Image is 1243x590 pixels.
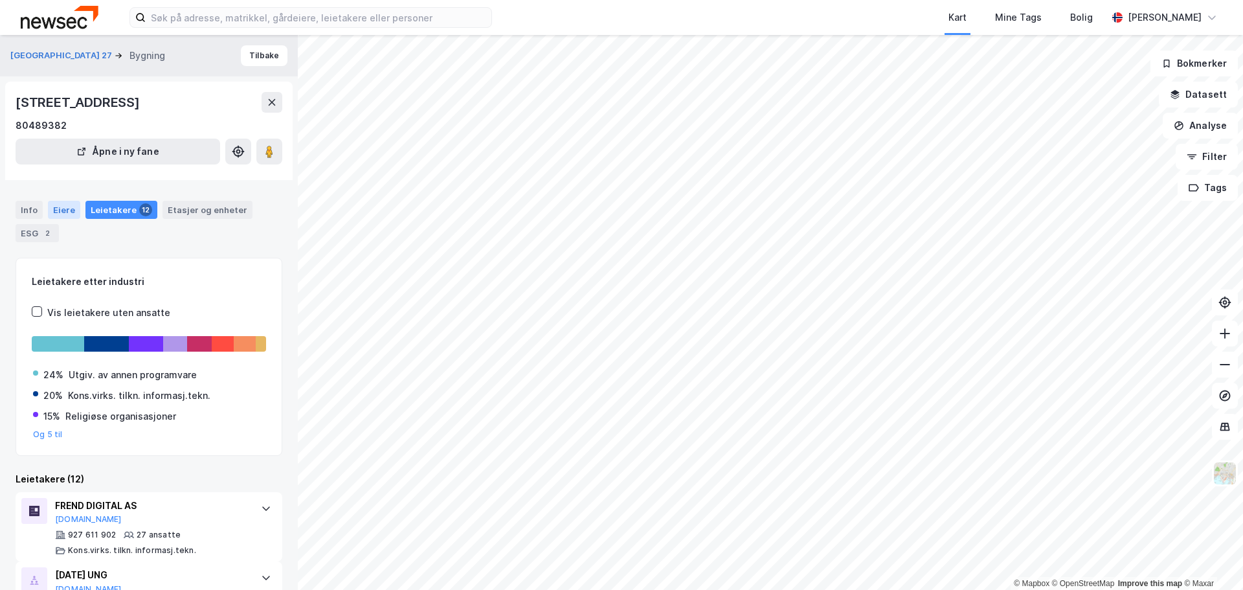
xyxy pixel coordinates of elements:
[1213,461,1237,486] img: Z
[129,48,165,63] div: Bygning
[21,6,98,28] img: newsec-logo.f6e21ccffca1b3a03d2d.png
[16,139,220,165] button: Åpne i ny fane
[43,409,60,424] div: 15%
[48,201,80,219] div: Eiere
[1178,528,1243,590] iframe: Chat Widget
[69,367,197,383] div: Utgiv. av annen programvare
[41,227,54,240] div: 2
[995,10,1042,25] div: Mine Tags
[1176,144,1238,170] button: Filter
[16,201,43,219] div: Info
[948,10,967,25] div: Kart
[1178,175,1238,201] button: Tags
[139,203,152,216] div: 12
[68,530,116,540] div: 927 611 902
[68,388,210,403] div: Kons.virks. tilkn. informasj.tekn.
[47,305,170,321] div: Vis leietakere uten ansatte
[32,274,266,289] div: Leietakere etter industri
[1014,579,1049,588] a: Mapbox
[33,429,63,440] button: Og 5 til
[55,567,248,583] div: [DATE] UNG
[1163,113,1238,139] button: Analyse
[16,118,67,133] div: 80489382
[1052,579,1115,588] a: OpenStreetMap
[1159,82,1238,108] button: Datasett
[16,224,59,242] div: ESG
[65,409,176,424] div: Religiøse organisasjoner
[241,45,287,66] button: Tilbake
[43,367,63,383] div: 24%
[1128,10,1202,25] div: [PERSON_NAME]
[1070,10,1093,25] div: Bolig
[1118,579,1182,588] a: Improve this map
[68,545,196,556] div: Kons.virks. tilkn. informasj.tekn.
[168,204,247,216] div: Etasjer og enheter
[55,514,122,525] button: [DOMAIN_NAME]
[16,92,142,113] div: [STREET_ADDRESS]
[16,471,282,487] div: Leietakere (12)
[10,49,115,62] button: [GEOGRAPHIC_DATA] 27
[43,388,63,403] div: 20%
[85,201,157,219] div: Leietakere
[55,498,248,514] div: FREND DIGITAL AS
[146,8,491,27] input: Søk på adresse, matrikkel, gårdeiere, leietakere eller personer
[137,530,181,540] div: 27 ansatte
[1150,51,1238,76] button: Bokmerker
